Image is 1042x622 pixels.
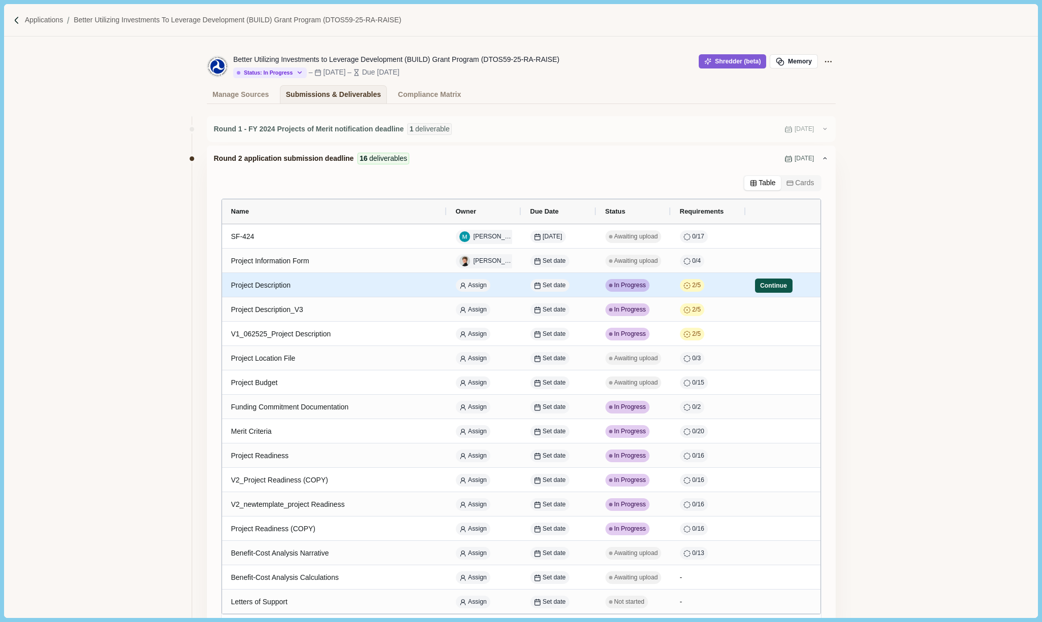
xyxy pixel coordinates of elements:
[231,422,438,441] div: Merit Criteria
[231,495,438,514] div: V2_newtemplate_project Readiness
[692,378,704,388] span: 0 / 15
[398,86,461,103] div: Compliance Matrix
[614,525,646,534] span: In Progress
[692,330,701,339] span: 2 / 5
[63,16,74,25] img: Forward slash icon
[231,470,438,490] div: V2_Project Readiness (COPY)
[468,378,487,388] span: Assign
[680,590,737,614] div: -
[692,281,701,290] span: 2 / 5
[237,70,293,76] div: Status: In Progress
[680,566,737,590] div: -
[459,256,470,266] img: Helena Merk
[231,446,438,466] div: Project Readiness
[456,571,490,584] button: Assign
[456,230,518,244] button: Megan R[PERSON_NAME]
[233,54,559,65] div: Better Utilizing Investments to Leverage Development (BUILD) Grant Program (DTOS59-25-RA-RAISE)
[415,124,450,134] span: deliverable
[543,378,566,388] span: Set date
[468,427,487,436] span: Assign
[25,15,63,25] a: Applications
[614,378,658,388] span: Awaiting upload
[468,476,487,485] span: Assign
[231,251,438,271] div: Project Information Form
[231,275,438,295] div: Project Description
[543,354,566,363] span: Set date
[456,279,490,292] button: Assign
[468,403,487,412] span: Assign
[456,474,490,487] button: Assign
[231,373,438,393] div: Project Budget
[231,324,438,344] div: V1_062525_Project Description
[530,255,569,267] button: Set date
[286,86,381,103] div: Submissions & Deliverables
[614,281,646,290] span: In Progress
[530,498,569,511] button: Set date
[392,85,466,103] a: Compliance Matrix
[543,573,566,582] span: Set date
[231,397,438,417] div: Funding Commitment Documentation
[530,401,569,413] button: Set date
[468,354,487,363] span: Assign
[614,500,646,509] span: In Progress
[74,15,401,25] a: Better Utilizing Investments to Leverage Development (BUILD) Grant Program (DTOS59-25-RA-RAISE)
[692,305,701,315] span: 2 / 5
[614,305,646,315] span: In Progress
[543,549,566,558] span: Set date
[680,208,724,215] span: Requirements
[231,568,438,588] div: Benefit-Cost Analysis Calculations
[530,425,569,438] button: Set date
[530,474,569,487] button: Set date
[474,232,514,241] span: [PERSON_NAME]
[530,376,569,389] button: Set date
[543,330,566,339] span: Set date
[369,153,407,164] span: deliverables
[692,257,701,266] span: 0 / 4
[530,523,569,535] button: Set date
[231,349,438,368] div: Project Location File
[543,598,566,607] span: Set date
[456,352,490,365] button: Assign
[214,124,404,134] span: Round 1 - FY 2024 Projects of Merit notification deadline
[459,231,470,242] img: Megan R
[233,67,307,78] button: Status: In Progress
[614,573,658,582] span: Awaiting upload
[614,427,646,436] span: In Progress
[309,67,313,78] div: –
[543,257,566,266] span: Set date
[530,279,569,292] button: Set date
[231,208,249,215] span: Name
[360,153,368,164] span: 16
[755,279,793,293] button: Continue
[456,303,490,316] button: Assign
[468,598,487,607] span: Assign
[12,16,21,25] img: Forward slash icon
[231,543,438,563] div: Benefit-Cost Analysis Narrative
[543,525,566,534] span: Set date
[468,452,487,461] span: Assign
[347,67,351,78] div: –
[614,232,658,241] span: Awaiting upload
[692,232,704,241] span: 0 / 17
[280,85,387,103] a: Submissions & Deliverables
[614,354,658,363] span: Awaiting upload
[614,257,658,266] span: Awaiting upload
[543,452,566,461] span: Set date
[692,354,701,363] span: 0 / 3
[530,303,569,316] button: Set date
[456,208,476,215] span: Owner
[543,476,566,485] span: Set date
[744,176,781,190] button: Table
[212,86,269,103] div: Manage Sources
[410,124,414,134] span: 1
[530,352,569,365] button: Set date
[614,452,646,461] span: In Progress
[456,596,490,608] button: Assign
[543,305,566,315] span: Set date
[231,592,438,612] div: Letters of Support
[530,208,559,215] span: Due Date
[468,549,487,558] span: Assign
[456,425,490,438] button: Assign
[614,403,646,412] span: In Progress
